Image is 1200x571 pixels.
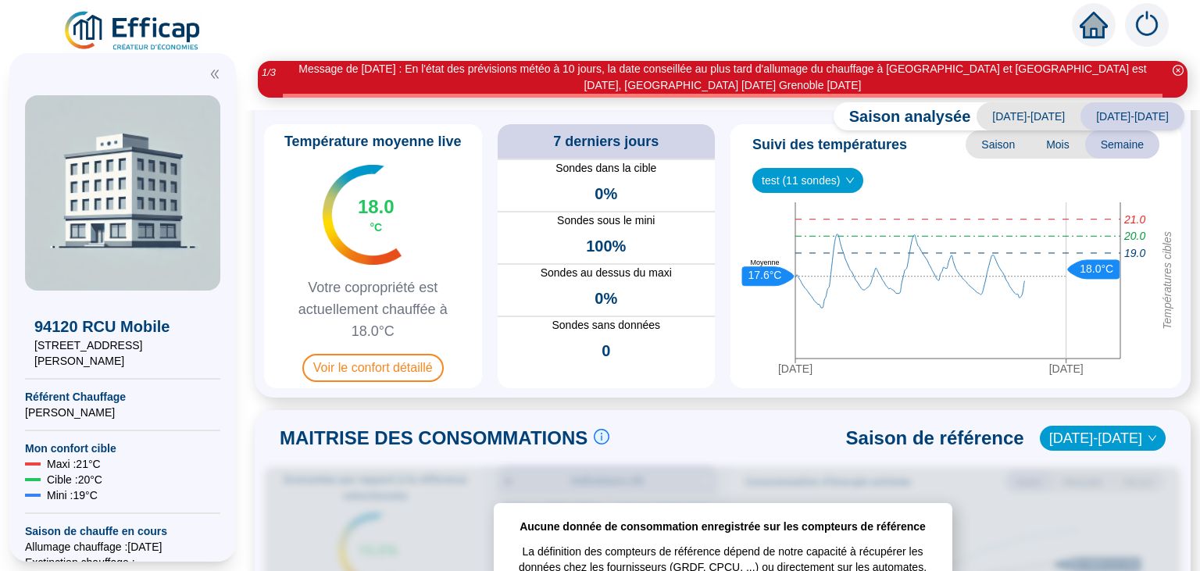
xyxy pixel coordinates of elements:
[25,539,220,555] span: Allumage chauffage : [DATE]
[1161,232,1173,330] tspan: Températures cibles
[323,165,402,265] img: indicateur températures
[498,160,716,177] span: Sondes dans la cible
[270,277,476,342] span: Votre copropriété est actuellement chauffée à 18.0°C
[62,9,204,53] img: efficap energie logo
[1030,130,1085,159] span: Mois
[209,69,220,80] span: double-left
[302,354,444,382] span: Voir le confort détaillé
[1124,247,1145,259] tspan: 19.0
[1085,130,1159,159] span: Semaine
[752,134,907,155] span: Suivi des températures
[283,61,1162,94] div: Message de [DATE] : En l'état des prévisions météo à 10 jours, la date conseillée au plus tard d'...
[25,441,220,456] span: Mon confort cible
[370,219,382,235] span: °C
[498,212,716,229] span: Sondes sous le mini
[280,426,587,451] span: MAITRISE DES CONSOMMATIONS
[594,429,609,444] span: info-circle
[25,555,220,570] span: Exctinction chauffage : --
[358,194,395,219] span: 18.0
[1080,262,1113,275] text: 18.0°C
[47,472,102,487] span: Cible : 20 °C
[602,340,610,362] span: 0
[1148,434,1157,443] span: down
[846,426,1024,451] span: Saison de référence
[586,235,626,257] span: 100%
[1049,426,1156,450] span: 2023-2024
[1125,3,1169,47] img: alerts
[25,405,220,420] span: [PERSON_NAME]
[595,183,617,205] span: 0%
[47,456,101,472] span: Maxi : 21 °C
[748,269,782,282] text: 17.6°C
[1123,230,1145,243] tspan: 20.0
[750,259,779,266] text: Moyenne
[1080,11,1108,39] span: home
[47,487,98,503] span: Mini : 19 °C
[845,176,855,185] span: down
[553,130,659,152] span: 7 derniers jours
[34,316,211,337] span: 94120 RCU Mobile
[977,102,1080,130] span: [DATE]-[DATE]
[34,337,211,369] span: [STREET_ADDRESS][PERSON_NAME]
[595,287,617,309] span: 0%
[275,130,471,152] span: Température moyenne live
[262,66,276,78] i: 1 / 3
[1080,102,1184,130] span: [DATE]-[DATE]
[25,389,220,405] span: Référent Chauffage
[1173,65,1184,76] span: close-circle
[1123,213,1145,226] tspan: 21.0
[498,317,716,334] span: Sondes sans données
[498,265,716,281] span: Sondes au dessus du maxi
[762,169,854,192] span: test (11 sondes)
[520,519,926,534] span: Aucune donnée de consommation enregistrée sur les compteurs de référence
[966,130,1030,159] span: Saison
[834,105,971,127] span: Saison analysée
[778,362,812,375] tspan: [DATE]
[1049,362,1084,375] tspan: [DATE]
[25,523,220,539] span: Saison de chauffe en cours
